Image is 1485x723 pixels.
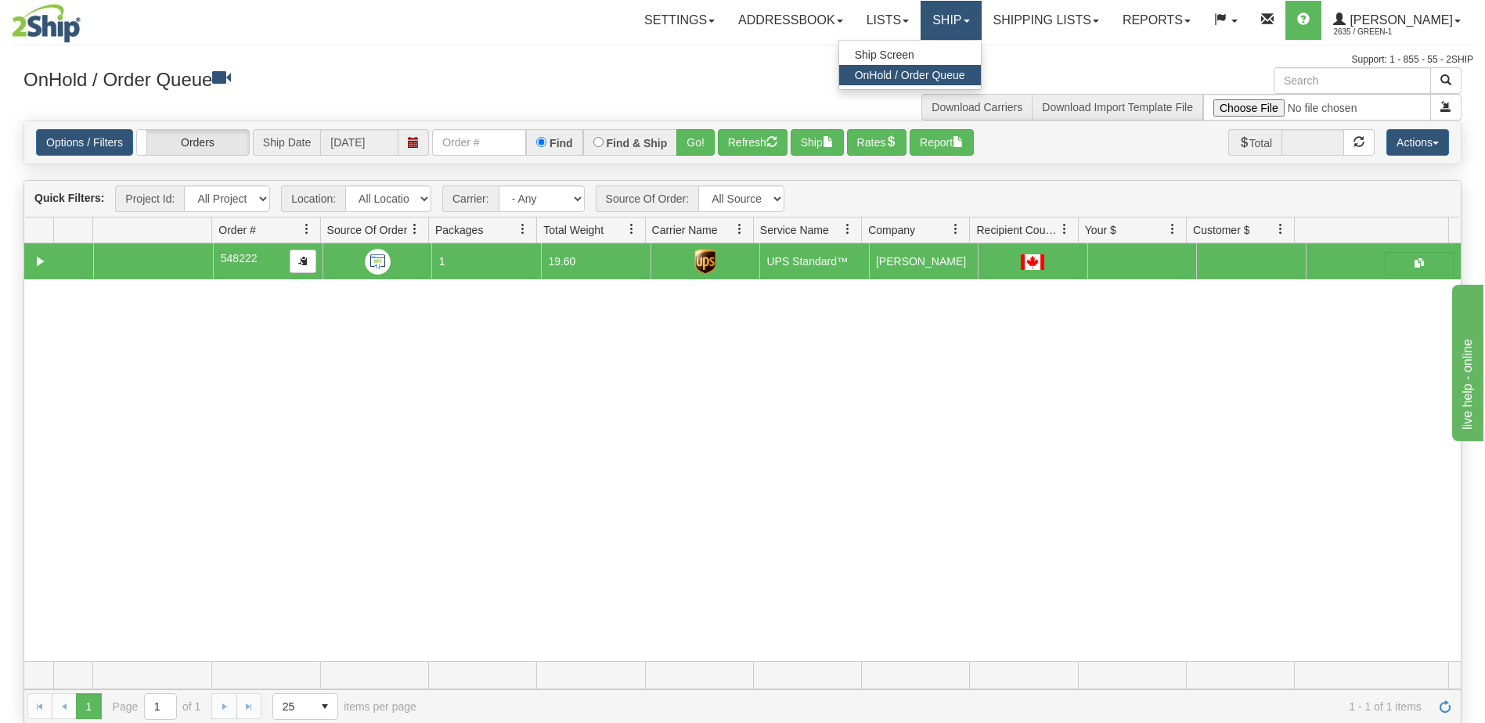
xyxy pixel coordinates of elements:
[12,9,145,28] div: live help - online
[1321,1,1472,40] a: [PERSON_NAME] 2635 / Green-1
[442,185,499,212] span: Carrier:
[1430,67,1462,94] button: Search
[272,693,338,720] span: Page sizes drop down
[290,250,316,273] button: Copy to clipboard
[1433,693,1458,718] a: Refresh
[12,4,81,43] img: logo2635.jpg
[1111,1,1202,40] a: Reports
[791,129,844,156] button: Ship
[760,222,829,238] span: Service Name
[869,243,979,279] td: [PERSON_NAME]
[12,53,1473,67] div: Support: 1 - 855 - 55 - 2SHIP
[272,693,416,720] span: items per page
[839,65,981,85] a: OnHold / Order Queue
[633,1,726,40] a: Settings
[855,49,914,61] span: Ship Screen
[145,694,176,719] input: Page 1
[982,1,1111,40] a: Shipping lists
[1193,222,1249,238] span: Customer $
[294,216,320,243] a: Order # filter column settings
[137,130,249,155] label: Orders
[1203,94,1431,120] input: Import
[932,101,1022,113] a: Download Carriers
[327,222,408,238] span: Source Of Order
[596,185,699,212] span: Source Of Order:
[868,222,915,238] span: Company
[1228,129,1282,156] span: Total
[1274,67,1431,94] input: Search
[943,216,969,243] a: Company filter column settings
[607,138,668,149] label: Find & Ship
[718,129,788,156] button: Refresh
[1449,282,1483,441] iframe: chat widget
[921,1,981,40] a: Ship
[1159,216,1186,243] a: Your $ filter column settings
[676,129,715,156] button: Go!
[652,222,718,238] span: Carrier Name
[1042,101,1193,113] a: Download Import Template File
[847,129,907,156] button: Rates
[976,222,1058,238] span: Recipient Country
[283,699,303,714] span: 25
[1051,216,1078,243] a: Recipient Country filter column settings
[1386,129,1449,156] button: Actions
[34,190,104,206] label: Quick Filters:
[910,129,974,156] button: Report
[618,216,645,243] a: Total Weight filter column settings
[726,1,855,40] a: Addressbook
[855,1,921,40] a: Lists
[438,700,1422,713] span: 1 - 1 of 1 items
[1267,216,1294,243] a: Customer $ filter column settings
[36,129,133,156] a: Options / Filters
[1021,254,1044,270] img: CA
[402,216,428,243] a: Source Of Order filter column settings
[435,222,483,238] span: Packages
[365,249,391,275] img: API
[759,243,869,279] td: UPS Standard™
[218,222,255,238] span: Order #
[76,693,101,718] span: Page 1
[726,216,753,243] a: Carrier Name filter column settings
[1346,13,1453,27] span: [PERSON_NAME]
[281,185,345,212] span: Location:
[839,45,981,65] a: Ship Screen
[548,255,575,268] span: 19.60
[1085,222,1116,238] span: Your $
[253,129,320,156] span: Ship Date
[115,185,184,212] span: Project Id:
[23,67,731,90] h3: OnHold / Order Queue
[221,252,258,264] span: 548222
[439,255,445,268] span: 1
[694,249,716,275] img: UPS
[1385,252,1454,275] button: Shipping Documents
[113,693,201,720] span: Page of 1
[855,69,965,81] span: OnHold / Order Queue
[834,216,861,243] a: Service Name filter column settings
[432,129,526,156] input: Order #
[543,222,604,238] span: Total Weight
[24,181,1461,218] div: grid toolbar
[510,216,536,243] a: Packages filter column settings
[31,252,50,272] a: Collapse
[550,138,573,149] label: Find
[1333,24,1451,40] span: 2635 / Green-1
[312,694,337,719] span: select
